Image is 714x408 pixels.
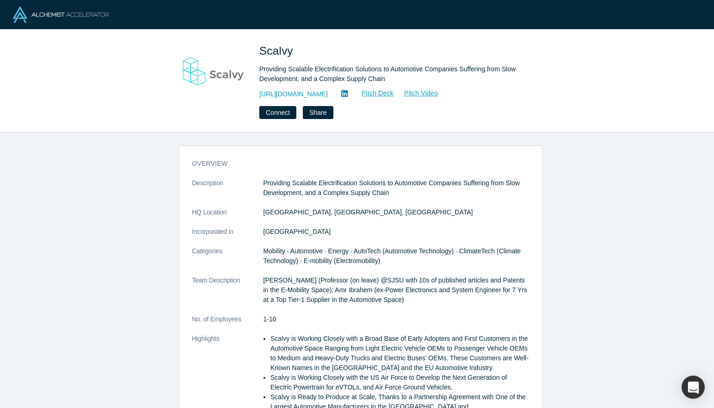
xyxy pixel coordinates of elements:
[259,106,296,119] button: Connect
[259,64,519,84] div: Providing Scalable Electrification Solutions to Automotive Companies Suffering from Slow Developm...
[394,88,438,99] a: Pitch Video
[13,6,109,23] img: Alchemist Logo
[192,246,263,276] dt: Categories
[263,178,529,198] p: Providing Scalable Electrification Solutions to Automotive Companies Suffering from Slow Developm...
[182,43,246,107] img: Scalvy's Logo
[270,373,529,392] li: Scalvy is Working Closely with the US Air Force to Develop the Next Generation of Electric Powert...
[192,178,263,207] dt: Description
[303,106,333,119] button: Share
[192,276,263,314] dt: Team Description
[263,314,529,324] dd: 1-10
[263,247,521,264] span: Mobility · Automotive · Energy · AutoTech (Automotive Technology) · ClimateTech (Climate Technolo...
[270,334,529,373] li: Scalvy is Working Closely with a Broad Base of Early Adopters and First Customers in the Automoti...
[259,44,296,57] span: Scalvy
[259,89,328,99] a: [URL][DOMAIN_NAME]
[192,207,263,227] dt: HQ Location
[192,227,263,246] dt: Incorporated in
[263,207,529,217] dd: [GEOGRAPHIC_DATA], [GEOGRAPHIC_DATA], [GEOGRAPHIC_DATA]
[192,314,263,334] dt: No. of Employees
[192,159,516,169] h3: overview
[263,227,529,237] dd: [GEOGRAPHIC_DATA]
[263,276,529,305] p: [PERSON_NAME] (Professor (on leave) @SJSU with 10s of published articles and Patents in the E-Mob...
[351,88,394,99] a: Pitch Deck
